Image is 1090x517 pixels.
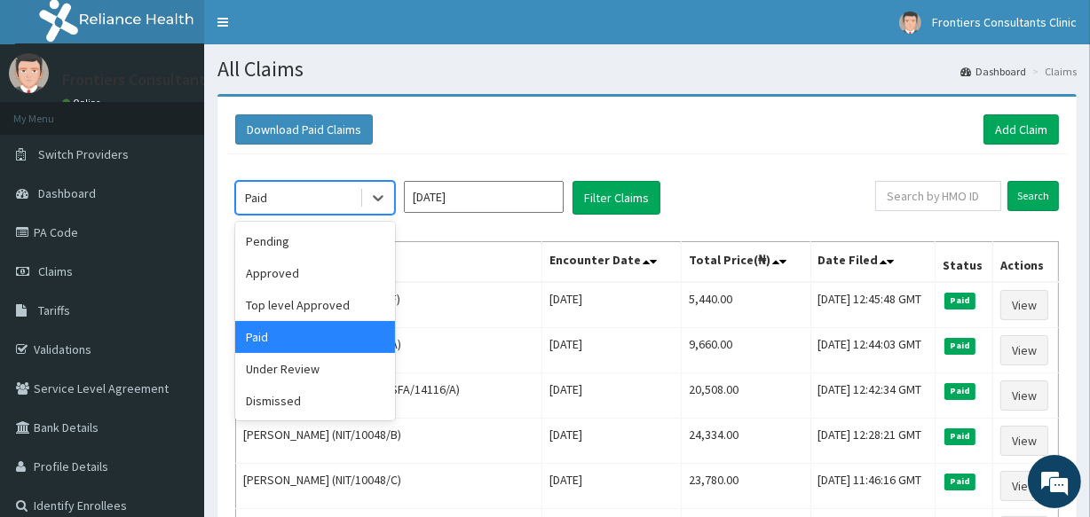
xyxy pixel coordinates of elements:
a: View [1000,335,1048,365]
button: Download Paid Claims [235,114,373,145]
td: [DATE] [542,328,682,373]
a: View [1000,426,1048,456]
h1: All Claims [217,58,1077,81]
a: View [1000,290,1048,320]
th: Status [935,242,992,283]
a: View [1000,380,1048,411]
div: Pending [235,225,395,257]
div: Paid [235,321,395,353]
td: [DATE] [542,282,682,328]
td: [DATE] [542,419,682,464]
img: d_794563401_company_1708531726252_794563401 [33,89,72,133]
span: Dashboard [38,185,96,201]
div: Chat with us now [92,99,298,122]
td: [PERSON_NAME] (NIT/10048/B) [236,419,542,464]
td: [DATE] 12:42:34 GMT [810,373,935,419]
div: Minimize live chat window [291,9,334,51]
td: 5,440.00 [682,282,810,328]
input: Search [1007,181,1059,211]
a: Add Claim [983,114,1059,145]
td: [DATE] 11:46:16 GMT [810,464,935,509]
li: Claims [1028,64,1077,79]
td: [DATE] [542,464,682,509]
a: View [1000,471,1048,501]
th: Date Filed [810,242,935,283]
td: [DATE] 12:44:03 GMT [810,328,935,373]
span: Claims [38,263,73,279]
span: Paid [944,428,976,444]
span: Switch Providers [38,146,129,162]
div: Under Review [235,353,395,385]
span: Paid [944,338,976,354]
a: Online [62,97,105,109]
button: Filter Claims [573,181,660,215]
td: [PERSON_NAME] (NIT/10048/C) [236,464,542,509]
div: Dismissed [235,385,395,417]
textarea: Type your message and hit 'Enter' [9,336,338,398]
div: Paid [245,189,267,207]
span: Paid [944,293,976,309]
th: Encounter Date [542,242,682,283]
td: 23,780.00 [682,464,810,509]
p: Frontiers Consultants Clinic [62,72,254,88]
td: [DATE] 12:45:48 GMT [810,282,935,328]
td: 20,508.00 [682,373,810,419]
img: User Image [899,12,921,34]
th: Total Price(₦) [682,242,810,283]
td: [DATE] 12:28:21 GMT [810,419,935,464]
input: Select Month and Year [404,181,564,213]
a: Dashboard [960,64,1026,79]
input: Search by HMO ID [875,181,1001,211]
span: Paid [944,474,976,490]
img: User Image [9,53,49,93]
span: We're online! [103,149,245,328]
span: Frontiers Consultants Clinic [932,14,1077,30]
div: Top level Approved [235,289,395,321]
td: [DATE] [542,373,682,419]
span: Tariffs [38,302,70,318]
div: Approved [235,257,395,289]
th: Actions [992,242,1058,283]
td: 9,660.00 [682,328,810,373]
span: Paid [944,383,976,399]
td: 24,334.00 [682,419,810,464]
